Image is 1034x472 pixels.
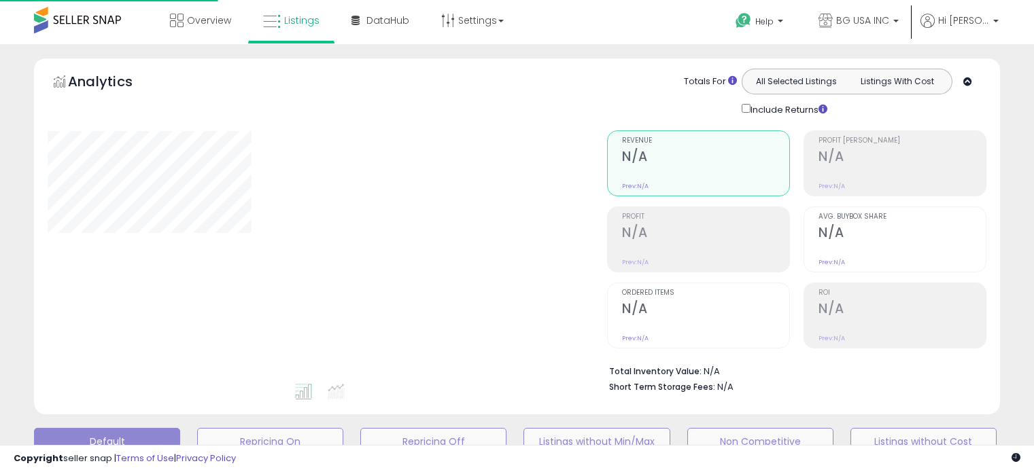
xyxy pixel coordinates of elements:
button: Non Competitive [687,428,833,455]
span: N/A [717,380,734,393]
span: Profit [622,213,789,221]
button: Listings With Cost [846,73,948,90]
li: N/A [609,362,976,378]
button: Repricing Off [360,428,506,455]
div: seller snap | | [14,452,236,465]
button: All Selected Listings [746,73,847,90]
span: Revenue [622,137,789,145]
h2: N/A [622,225,789,243]
button: Listings without Cost [850,428,997,455]
h2: N/A [622,301,789,319]
a: Hi [PERSON_NAME] [920,14,999,44]
span: Listings [284,14,320,27]
span: Help [755,16,774,27]
span: Profit [PERSON_NAME] [818,137,986,145]
h2: N/A [818,149,986,167]
small: Prev: N/A [622,258,649,266]
small: Prev: N/A [818,334,845,342]
div: Totals For [684,75,737,88]
span: Hi [PERSON_NAME] [938,14,989,27]
a: Terms of Use [116,452,174,465]
b: Short Term Storage Fees: [609,381,715,393]
b: Total Inventory Value: [609,365,702,377]
h2: N/A [818,301,986,319]
span: Ordered Items [622,289,789,297]
span: BG USA INC [836,14,889,27]
span: ROI [818,289,986,297]
h5: Analytics [68,72,159,94]
small: Prev: N/A [622,182,649,190]
small: Prev: N/A [818,258,845,266]
small: Prev: N/A [818,182,845,190]
button: Listings without Min/Max [523,428,670,455]
span: DataHub [366,14,409,27]
button: Repricing On [197,428,343,455]
h2: N/A [818,225,986,243]
a: Help [725,2,797,44]
small: Prev: N/A [622,334,649,342]
h2: N/A [622,149,789,167]
div: Include Returns [731,101,844,117]
strong: Copyright [14,452,63,465]
span: Avg. Buybox Share [818,213,986,221]
a: Privacy Policy [176,452,236,465]
button: Default [34,428,180,455]
i: Get Help [735,12,752,29]
span: Overview [187,14,231,27]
